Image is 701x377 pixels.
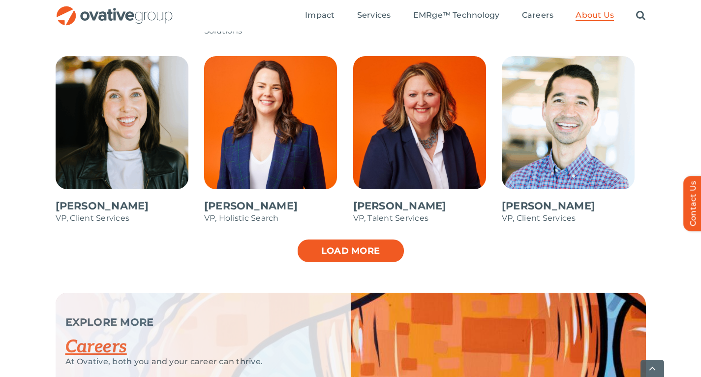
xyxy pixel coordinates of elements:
[65,357,326,367] p: At Ovative, both you and your career can thrive.
[65,336,127,358] a: Careers
[413,10,500,20] span: EMRge™ Technology
[576,10,614,20] span: About Us
[522,10,554,21] a: Careers
[357,10,391,20] span: Services
[56,5,174,14] a: OG_Full_horizontal_RGB
[305,10,335,21] a: Impact
[522,10,554,20] span: Careers
[576,10,614,21] a: About Us
[413,10,500,21] a: EMRge™ Technology
[297,239,405,263] a: Load more
[636,10,645,21] a: Search
[65,317,326,327] p: EXPLORE MORE
[305,10,335,20] span: Impact
[357,10,391,21] a: Services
